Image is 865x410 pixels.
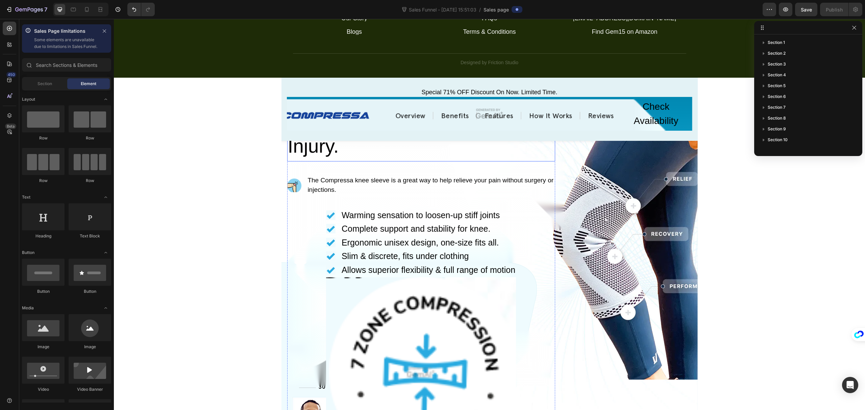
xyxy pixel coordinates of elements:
span: Section 2 [768,50,786,57]
span: Section 6 [768,93,786,100]
span: Section 9 [768,126,786,132]
span: Section [38,81,52,87]
div: Row [69,135,111,141]
div: Special 71% OFF Discount On Now. Limited Time. [173,69,578,78]
span: Toggle open [100,247,111,258]
div: Video Banner [69,386,111,392]
span: Section 5 [768,82,786,89]
div: Image [22,344,65,350]
span: Save [801,7,812,12]
span: Section 10 [768,136,788,143]
div: Publish [826,6,843,13]
input: Search Sections & Elements [22,58,111,72]
div: Text Block [69,233,111,239]
span: Section 4 [768,72,786,78]
span: Text [22,194,30,200]
div: Undo/Redo [127,3,155,16]
div: Open Intercom Messenger [842,377,858,393]
div: Button [22,288,65,294]
span: Layout [22,96,35,102]
div: Row [69,178,111,184]
button: Save [795,3,817,16]
p: Some elements are unavailable due to limitations in Sales Funnel. [34,36,98,50]
iframe: Design area [114,19,865,410]
div: Heading [22,233,65,239]
span: Section 8 [768,115,786,122]
span: Button [22,250,34,256]
span: Sales page [484,6,509,13]
div: Ergonomic unisex design, one-size fits all. [227,217,386,230]
button: Publish [820,3,848,16]
div: Slim & discrete, fits under clothing [227,231,356,244]
div: Allows superior flexibility & full range of motion [227,245,402,257]
div: Complete support and stability for knee. [227,204,377,216]
div: Image [69,344,111,350]
img: Alt image [173,159,188,174]
span: Section 11 [768,147,787,154]
div: Warming sensation to loosen-up stiff joints [227,190,387,203]
p: 7 [44,5,47,14]
span: Section 7 [768,104,786,111]
span: Toggle open [100,94,111,105]
div: Video [22,386,65,392]
p: Sales Page limitations [34,27,98,35]
div: Beta [5,124,16,129]
div: Check Availability [515,81,570,109]
span: Section 3 [768,61,786,68]
button: 7 [3,3,50,16]
span: Toggle open [100,303,111,313]
p: Designed by Friction Studio [187,41,565,47]
span: Section 1 [768,39,785,46]
div: Row [22,178,65,184]
span: / [479,6,481,13]
span: Sales Funnel - [DATE] 15:51:03 [407,6,478,13]
div: 450 [6,72,16,77]
button: Check Availability [506,78,578,112]
div: The Compressa knee sleeve is a great way to help relieve your pain without surgery or injections. [193,156,441,177]
span: Toggle open [100,192,111,203]
span: Media [22,305,34,311]
div: Button [69,288,111,294]
div: Row [22,135,65,141]
span: Element [81,81,96,87]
